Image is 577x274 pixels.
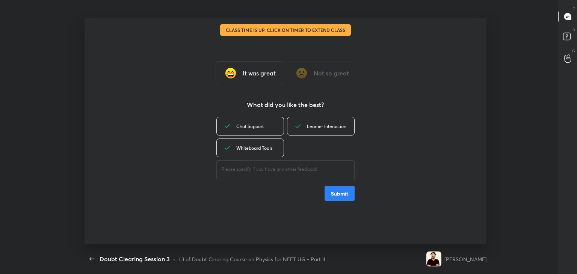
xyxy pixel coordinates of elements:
[325,186,355,201] button: Submit
[287,117,355,135] div: Learner Interaction
[572,27,575,33] p: D
[243,69,276,78] h3: It was great
[444,255,486,263] div: [PERSON_NAME]
[247,100,324,109] h3: What did you like the best?
[223,66,238,81] img: grinning_face_with_smiling_eyes_cmp.gif
[314,69,349,78] h3: Not so great
[216,117,284,135] div: Chat Support
[178,255,325,263] div: L3 of Doubt Clearing Course on Physics for NEET UG - Part II
[573,6,575,12] p: T
[216,139,284,157] div: Whiteboard Tools
[294,66,309,81] img: frowning_face_cmp.gif
[572,48,575,54] p: G
[426,251,441,266] img: 09770f7dbfa9441c9c3e57e13e3293d5.jpg
[173,255,175,263] div: •
[100,254,170,263] div: Doubt Clearing Session 3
